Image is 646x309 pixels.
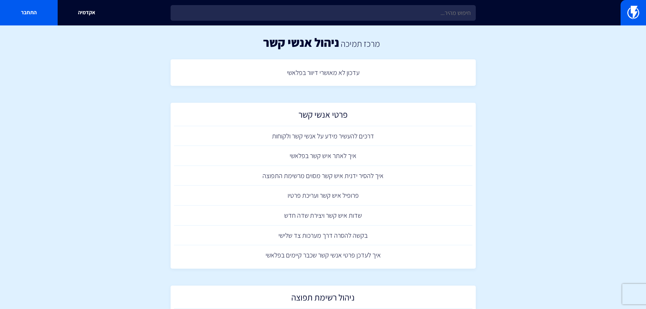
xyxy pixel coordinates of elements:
a: איך להסיר ידנית איש קשר מסוים מרשימת התפוצה [174,166,472,186]
a: פרטי אנשי קשר [174,106,472,126]
h2: פרטי אנשי קשר [177,110,469,123]
a: עדכון לא מאושרי דיוור בפלאשי [174,63,472,83]
a: ניהול רשימת תפוצה [174,289,472,309]
a: איך לאתר איש קשר בפלאשי [174,146,472,166]
a: בקשה להסרה דרך מערכות צד שלישי [174,226,472,246]
a: איך לעדכן פרטי אנשי קשר שכבר קיימים בפלאשי [174,245,472,265]
input: חיפוש מהיר... [171,5,476,21]
a: פרופיל איש קשר ועריכת פרטיו [174,186,472,206]
h2: ניהול רשימת תפוצה [177,292,469,306]
a: מרכז תמיכה [341,38,380,49]
h1: ניהול אנשי קשר [263,36,339,49]
a: שדות איש קשר ויצירת שדה חדש [174,206,472,226]
a: דרכים להעשיר מידע על אנשי קשר ולקוחות [174,126,472,146]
